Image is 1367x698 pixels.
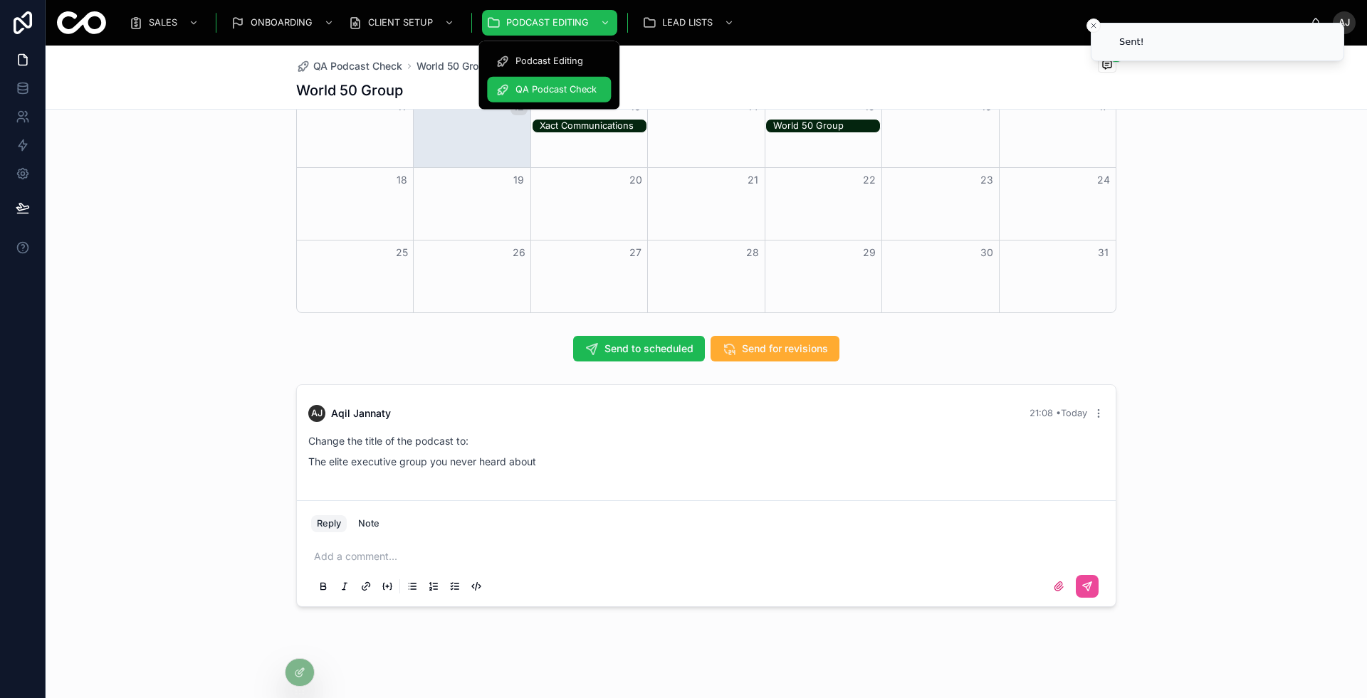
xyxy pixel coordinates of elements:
a: ONBOARDING [226,10,341,36]
span: SALES [149,17,177,28]
button: Note [352,515,385,532]
button: 25 [393,244,410,261]
button: 24 [1095,171,1112,189]
button: 20 [627,171,644,189]
span: QA Podcast Check [313,59,402,73]
div: Sent! [1119,35,1144,49]
button: 19 [510,171,528,189]
a: World 50 Group [417,59,491,73]
p: Change the title of the podcast to: [308,433,1104,448]
button: Send for revisions [711,336,839,361]
a: QA Podcast Check [487,77,611,102]
div: Xact Communications [540,120,646,132]
h1: World 50 Group [296,80,403,100]
button: Close toast [1086,18,1101,33]
button: Send to scheduled [573,336,705,361]
a: LEAD LISTS [638,10,741,36]
a: Podcast Editing [487,48,611,74]
button: 29 [861,244,878,261]
a: QA Podcast Check [296,59,402,73]
span: LEAD LISTS [662,17,713,28]
button: 1 [1098,57,1116,75]
button: 28 [744,244,761,261]
span: 21:08 • Today [1030,408,1087,418]
img: App logo [57,11,106,34]
a: PODCAST EDITING [482,10,617,36]
span: Send for revisions [742,342,828,356]
button: 27 [627,244,644,261]
button: 31 [1095,244,1112,261]
a: SALES [125,10,206,36]
p: The elite executive group you never heard about [308,454,1104,469]
div: scrollable content [117,7,1310,38]
button: 30 [978,244,995,261]
span: ONBOARDING [251,17,313,28]
span: AJ [311,408,323,419]
a: CLIENT SETUP [344,10,461,36]
button: 21 [744,171,761,189]
span: Send to scheduled [604,342,693,356]
span: Podcast Editing [515,55,583,67]
button: 26 [510,244,528,261]
span: PODCAST EDITING [506,17,589,28]
button: Reply [311,515,347,532]
button: 23 [978,171,995,189]
span: Aqil Jannaty [331,406,391,421]
button: 18 [393,171,410,189]
div: Note [358,518,379,529]
span: CLIENT SETUP [368,17,433,28]
button: 22 [861,171,878,189]
span: AJ [1339,17,1350,28]
div: World 50 Group [773,120,880,132]
span: QA Podcast Check [515,84,597,95]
